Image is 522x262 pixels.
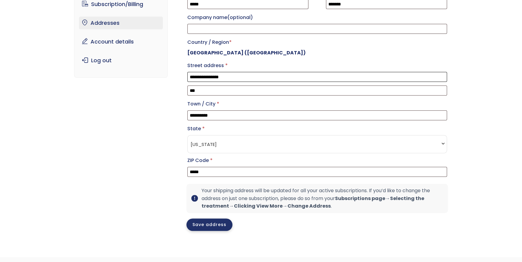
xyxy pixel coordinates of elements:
a: Log out [79,54,163,67]
label: State [187,124,447,134]
b: Change Address [287,202,331,209]
label: Country / Region [187,37,447,47]
span: Arizona [191,138,444,150]
span: (optional) [227,14,253,21]
button: Save address [186,218,232,231]
span: State [187,135,447,153]
a: Addresses [79,17,163,29]
label: Company name [187,13,447,22]
label: Town / City [187,99,447,109]
b: Clicking View More [234,202,283,209]
label: ZIP Code [187,156,447,165]
strong: [GEOGRAPHIC_DATA] ([GEOGRAPHIC_DATA]) [187,49,306,56]
b: Subscriptions page [335,195,385,202]
a: Account details [79,35,163,48]
label: Street address [187,61,447,70]
p: Your shipping address will be updated for all your active subscriptions. If you’d like to change ... [202,187,443,210]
